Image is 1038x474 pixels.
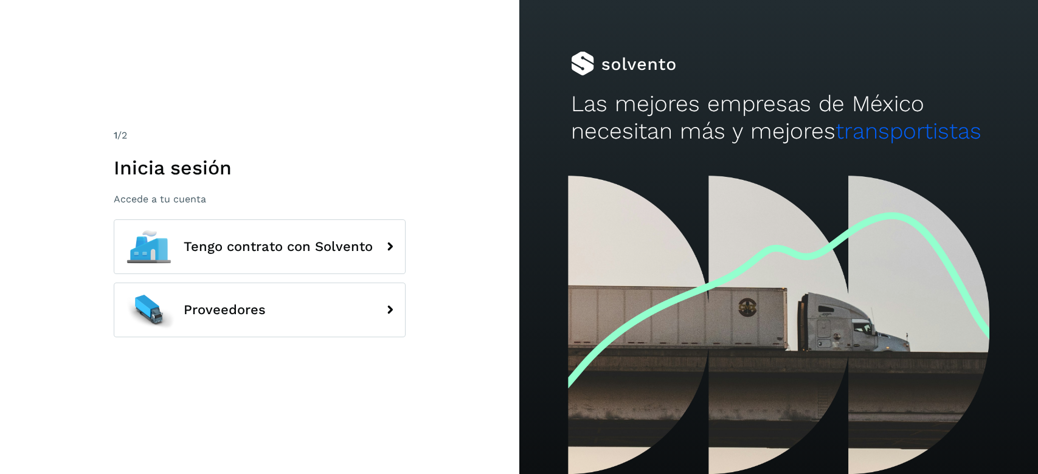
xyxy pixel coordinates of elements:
[184,239,373,254] span: Tengo contrato con Solvento
[114,156,406,179] h1: Inicia sesión
[114,283,406,337] button: Proveedores
[114,219,406,274] button: Tengo contrato con Solvento
[114,128,406,143] div: /2
[571,91,986,145] h2: Las mejores empresas de México necesitan más y mejores
[836,118,981,144] span: transportistas
[184,303,266,317] span: Proveedores
[114,193,406,205] p: Accede a tu cuenta
[114,129,117,141] span: 1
